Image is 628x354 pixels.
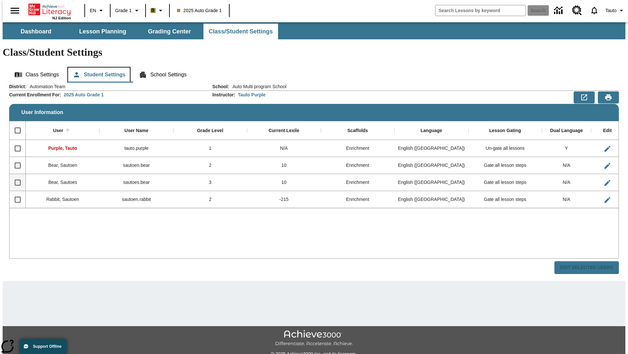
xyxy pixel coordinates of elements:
[87,5,108,16] button: Language: EN, Select a language
[394,157,468,174] div: English (US)
[269,128,299,134] div: Current Lexile
[321,174,394,191] div: Enrichment
[3,24,279,39] div: SubNavbar
[568,2,586,19] a: Resource Center, Will open in new tab
[90,7,96,14] span: EN
[33,344,61,349] span: Support Offline
[9,67,64,83] button: Class Settings
[598,91,619,103] button: Print Preview
[20,339,67,354] button: Support Offline
[603,128,612,134] div: Edit
[394,174,468,191] div: English (US)
[247,174,321,191] div: 10
[321,191,394,208] div: Enrichment
[247,140,321,157] div: N/A
[99,174,173,191] div: sautoes.bear
[3,22,625,39] div: SubNavbar
[347,128,368,134] div: Scaffolds
[574,91,595,103] button: Export to CSV
[79,28,126,35] span: Lesson Planning
[134,67,192,83] button: School Settings
[435,5,526,16] input: search field
[151,6,155,14] span: B
[67,67,131,83] button: Student Settings
[542,157,591,174] div: N/A
[209,28,273,35] span: Class/Student Settings
[203,24,278,39] button: Class/Student Settings
[275,330,353,347] img: Achieve3000 Differentiate Accelerate Achieve
[148,28,191,35] span: Grading Center
[394,140,468,157] div: English (US)
[542,140,591,157] div: Y
[542,191,591,208] div: N/A
[394,191,468,208] div: English (US)
[550,2,568,20] a: Data Center
[247,191,321,208] div: -215
[48,180,77,185] span: Bear, Sautoes
[48,146,77,151] span: Purple, Tauto
[9,92,61,98] h2: Current Enrollment For :
[550,128,583,134] div: Dual Language
[238,91,266,98] div: Tauto Purple
[468,140,542,157] div: Un-gate all lessons
[64,91,104,98] div: 2025 Auto Grade 1
[321,140,394,157] div: Enrichment
[173,157,247,174] div: 2
[421,128,442,134] div: Language
[212,84,229,89] h2: School :
[99,157,173,174] div: sautoen.bear
[70,24,135,39] button: Lesson Planning
[197,128,223,134] div: Grade Level
[26,83,65,90] span: Automation Team
[212,92,235,98] h2: Instructor :
[468,191,542,208] div: Gate all lesson steps
[601,193,614,206] button: Edit User
[21,109,63,115] span: User Information
[5,1,25,20] button: Open side menu
[601,176,614,189] button: Edit User
[3,46,625,58] h1: Class/Student Settings
[148,5,167,16] button: Boost Class color is light brown. Change class color
[99,191,173,208] div: sautoen.rabbit
[173,140,247,157] div: 1
[542,174,591,191] div: N/A
[489,128,521,134] div: Lesson Gating
[173,191,247,208] div: 2
[603,5,628,16] button: Profile/Settings
[9,84,26,89] h2: District :
[229,83,287,90] span: Auto Multi program School
[48,163,77,168] span: Bear, Sautoen
[125,128,148,134] div: User Name
[21,28,51,35] span: Dashboard
[468,174,542,191] div: Gate all lesson steps
[53,128,63,134] div: User
[177,7,222,14] span: 2025 Auto Grade 1
[28,2,71,20] div: Home
[9,83,619,274] div: User Information
[115,7,132,14] span: Grade 1
[9,67,619,83] div: Class/Student Settings
[52,16,71,20] span: NJ Edition
[137,24,202,39] button: Grading Center
[113,5,143,16] button: Grade: Grade 1, Select a grade
[28,3,71,16] a: Home
[99,140,173,157] div: tauto.purple
[468,157,542,174] div: Gate all lesson steps
[321,157,394,174] div: Enrichment
[586,2,603,19] a: Notifications
[601,142,614,155] button: Edit User
[173,174,247,191] div: 3
[247,157,321,174] div: 10
[605,7,617,14] span: Tauto
[3,24,69,39] button: Dashboard
[601,159,614,172] button: Edit User
[46,197,79,202] span: Rabbit, Sautoen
